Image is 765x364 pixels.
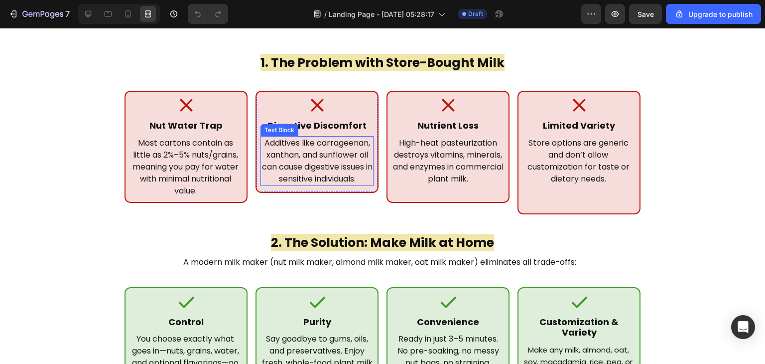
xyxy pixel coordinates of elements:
h2: Customization & Variety [522,288,636,311]
div: Open Intercom Messenger [731,315,755,339]
h2: Purity [260,288,374,301]
button: Save [629,4,662,24]
p: 7 [65,8,70,20]
p: Make any milk, almond, oat, soy, macadamia, rice, pea, or coconut—customized for taste and nutrit... [523,316,634,364]
span: / [324,9,327,19]
p: Most cartons contain as little as 2%–5% nuts/grains, meaning you pay for water with minimal nutri... [130,109,241,169]
div: Text Block [262,98,296,107]
div: Undo/Redo [188,4,228,24]
p: Say goodbye to gums, oils, and preservatives. Enjoy fresh, whole-food plant milk every time. [261,305,373,353]
span: 1. The Problem with Store-Bought Milk [260,26,505,43]
button: Upgrade to publish [666,4,761,24]
p: Ready in just 3–5 minutes. No pre-soaking, no messy nut bags, no straining. [392,305,504,341]
span: Save [637,10,654,18]
h2: Nutrient Loss [391,91,505,104]
h2: Limited Variety [522,91,636,104]
p: Additives like carrageenan, xanthan, and sunflower oil can cause digestive issues in sensitive in... [261,109,373,157]
p: A modern milk maker (nut milk maker, almond milk maker, oat milk maker) eliminates all trade-offs: [118,228,642,240]
h2: Nut Water Trap [129,91,243,104]
span: Draft [468,9,483,18]
span: Landing Page - [DATE] 05:28:17 [329,9,434,19]
button: 7 [4,4,74,24]
h2: Convenience [391,288,505,301]
h2: Digestive Discomfort [260,91,374,104]
p: Store options are generic and don’t allow customization for taste or dietary needs. [523,109,634,157]
h2: Control [129,288,243,301]
span: 2. The Solution: Make Milk at Home [271,206,494,223]
p: You choose exactly what goes in—nuts, grains, water, and optional flavorings—no hidden additives. [130,305,241,353]
p: High-heat pasteurization destroys vitamins, minerals, and enzymes in commercial plant milk. [392,109,504,157]
div: Upgrade to publish [674,9,753,19]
